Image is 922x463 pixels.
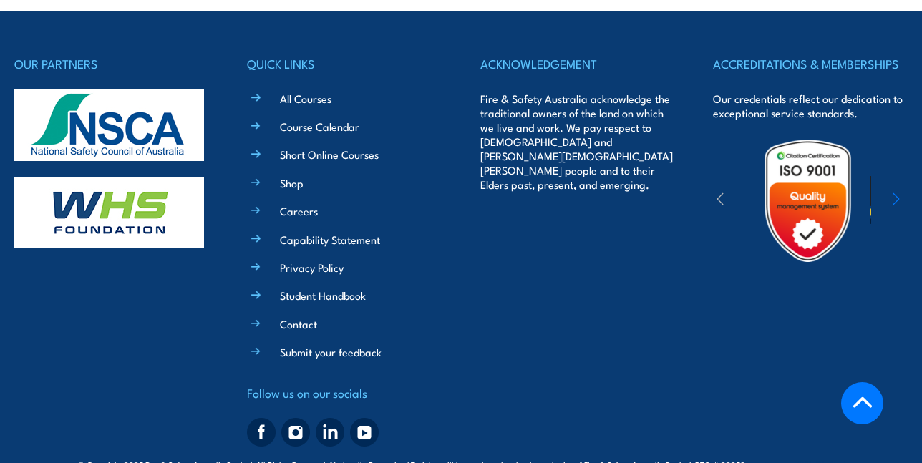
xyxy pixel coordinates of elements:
h4: ACCREDITATIONS & MEMBERSHIPS [713,54,908,74]
p: Our credentials reflect our dedication to exceptional service standards. [713,92,908,120]
a: Capability Statement [280,232,380,247]
a: Careers [280,203,318,218]
p: Fire & Safety Australia acknowledge the traditional owners of the land on which we live and work.... [480,92,675,192]
h4: Follow us on our socials [247,383,442,403]
a: Course Calendar [280,119,359,134]
img: Untitled design (19) [745,138,870,263]
a: Submit your feedback [280,344,382,359]
a: Privacy Policy [280,260,344,275]
a: Contact [280,316,317,331]
a: All Courses [280,91,331,106]
a: Student Handbook [280,288,366,303]
h4: OUR PARTNERS [14,54,209,74]
img: nsca-logo-footer [14,89,204,161]
a: Short Online Courses [280,147,379,162]
img: whs-logo-footer [14,177,204,248]
a: Shop [280,175,304,190]
h4: QUICK LINKS [247,54,442,74]
h4: ACKNOWLEDGEMENT [480,54,675,74]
